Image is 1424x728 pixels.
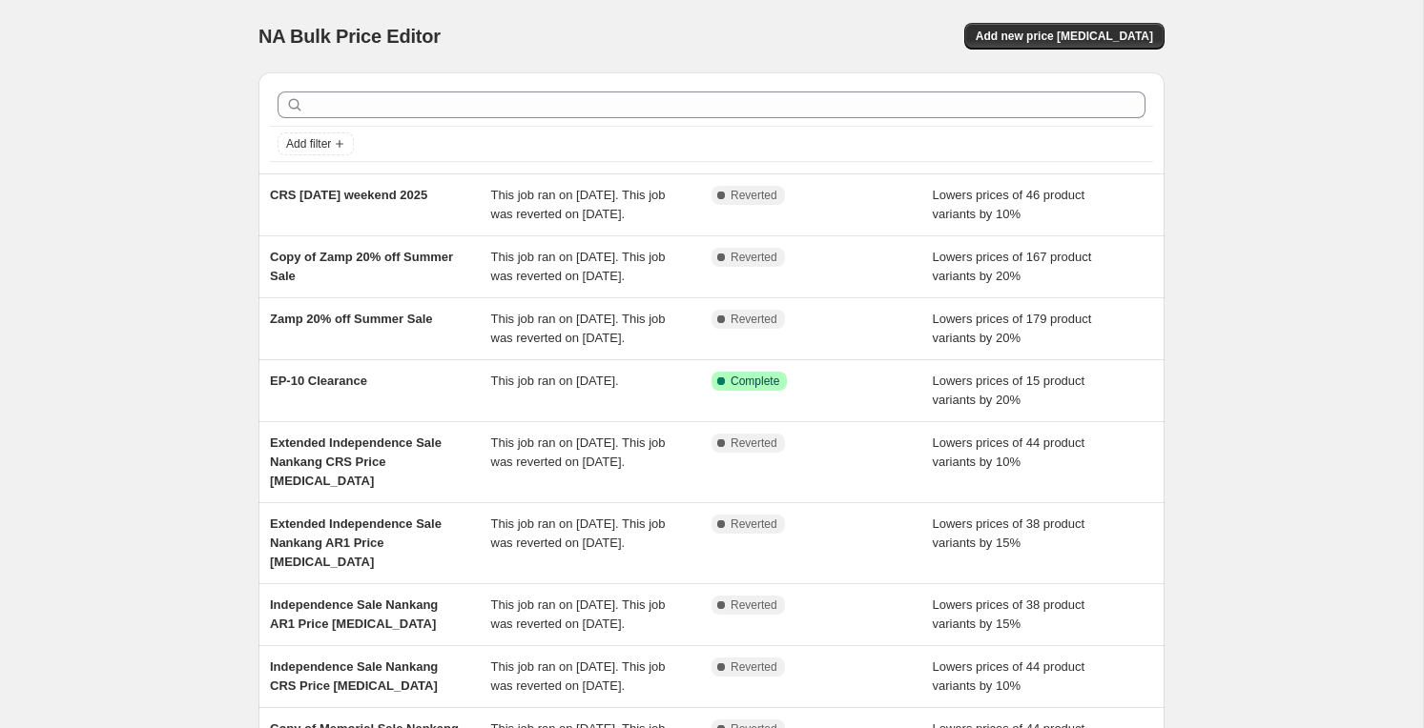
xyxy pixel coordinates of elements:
[278,132,354,155] button: Add filter
[731,516,777,532] span: Reverted
[270,597,438,631] span: Independence Sale Nankang AR1 Price [MEDICAL_DATA]
[933,597,1085,631] span: Lowers prices of 38 product variants by 15%
[270,374,367,388] span: EP-10 Clearance
[270,250,453,283] span: Copy of Zamp 20% off Summer Sale
[731,659,777,675] span: Reverted
[491,374,619,388] span: This job ran on [DATE].
[286,136,331,152] span: Add filter
[491,250,666,283] span: This job ran on [DATE]. This job was reverted on [DATE].
[270,188,427,202] span: CRS [DATE] weekend 2025
[270,312,433,326] span: Zamp 20% off Summer Sale
[933,516,1085,550] span: Lowers prices of 38 product variants by 15%
[933,659,1085,693] span: Lowers prices of 44 product variants by 10%
[731,250,777,265] span: Reverted
[976,29,1153,44] span: Add new price [MEDICAL_DATA]
[258,26,441,47] span: NA Bulk Price Editor
[964,23,1165,50] button: Add new price [MEDICAL_DATA]
[731,435,777,451] span: Reverted
[731,312,777,327] span: Reverted
[933,250,1092,283] span: Lowers prices of 167 product variants by 20%
[731,374,779,389] span: Complete
[491,597,666,631] span: This job ran on [DATE]. This job was reverted on [DATE].
[731,188,777,203] span: Reverted
[933,435,1085,469] span: Lowers prices of 44 product variants by 10%
[731,597,777,613] span: Reverted
[933,188,1085,221] span: Lowers prices of 46 product variants by 10%
[491,435,666,469] span: This job ran on [DATE]. This job was reverted on [DATE].
[491,312,666,345] span: This job ran on [DATE]. This job was reverted on [DATE].
[933,374,1085,407] span: Lowers prices of 15 product variants by 20%
[270,435,442,488] span: Extended Independence Sale Nankang CRS Price [MEDICAL_DATA]
[933,312,1092,345] span: Lowers prices of 179 product variants by 20%
[270,659,438,693] span: Independence Sale Nankang CRS Price [MEDICAL_DATA]
[491,188,666,221] span: This job ran on [DATE]. This job was reverted on [DATE].
[270,516,442,569] span: Extended Independence Sale Nankang AR1 Price [MEDICAL_DATA]
[491,659,666,693] span: This job ran on [DATE]. This job was reverted on [DATE].
[491,516,666,550] span: This job ran on [DATE]. This job was reverted on [DATE].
